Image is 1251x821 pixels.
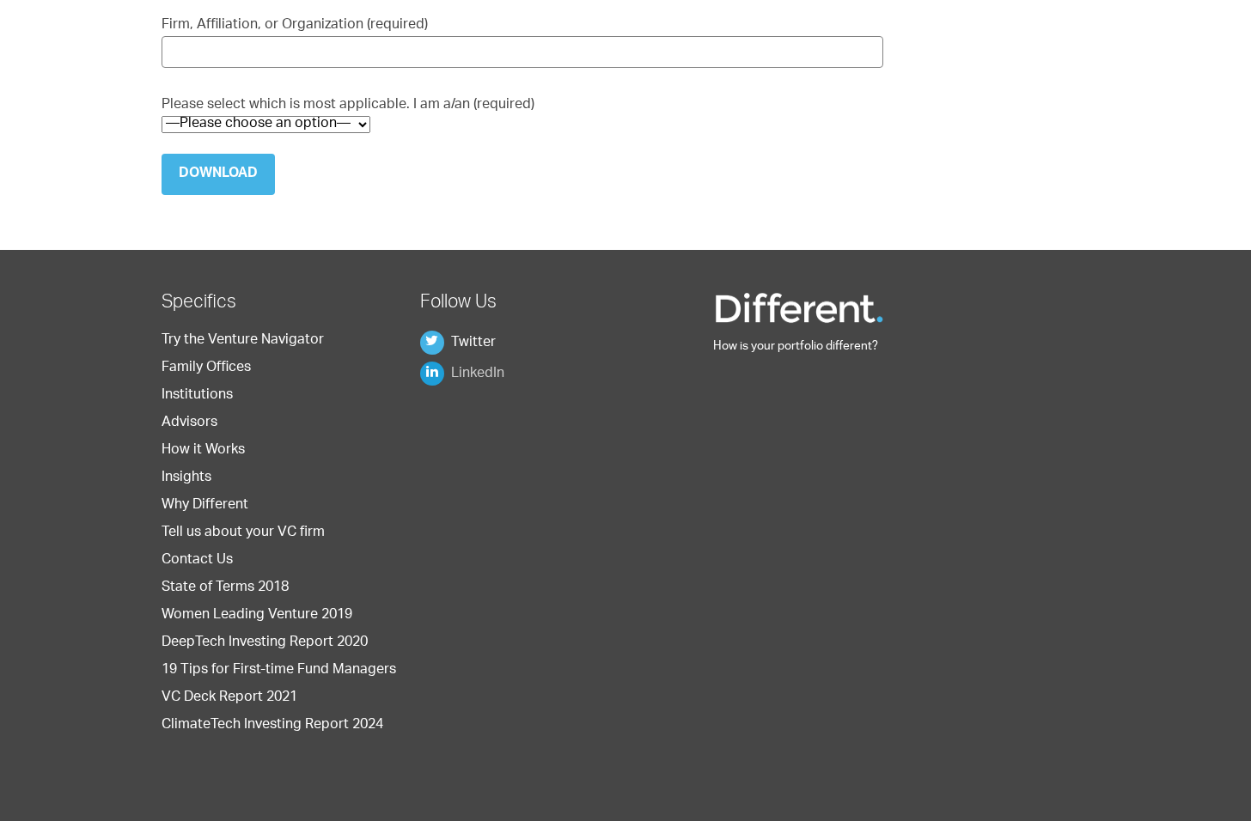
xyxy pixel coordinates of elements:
[162,116,370,133] select: Please select which is most applicable. I am a/an (required)
[162,554,233,568] a: Contact Us
[162,526,325,540] a: Tell us about your VC firm
[162,499,248,513] a: Why Different
[162,389,233,403] a: Institutions
[420,368,504,381] a: LinkedIn
[162,609,352,623] a: Women Leading Venture 2019
[420,337,496,350] a: Twitter
[162,636,368,650] a: DeepTech Investing Report 2020
[162,15,883,68] label: Firm, Affiliation, or Organization (required)
[162,36,883,68] input: Firm, Affiliation, or Organization (required)
[162,691,297,705] a: VC Deck Report 2021
[162,95,883,133] label: Please select which is most applicable. I am a/an (required)
[162,581,289,595] a: State of Terms 2018
[162,664,396,678] a: 19 Tips for First-time Fund Managers
[162,719,383,733] a: ClimateTech Investing Report 2024
[162,444,245,458] a: How it Works
[162,362,251,375] a: Family Offices
[420,291,662,316] h2: Follow Us
[162,154,275,195] input: Download
[162,291,403,316] h2: Specifics
[713,337,1089,357] p: How is your portfolio different?
[162,471,211,485] a: Insights
[162,417,217,430] a: Advisors
[713,291,885,325] img: Different Funds
[162,334,324,348] a: Try the Venture Navigator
